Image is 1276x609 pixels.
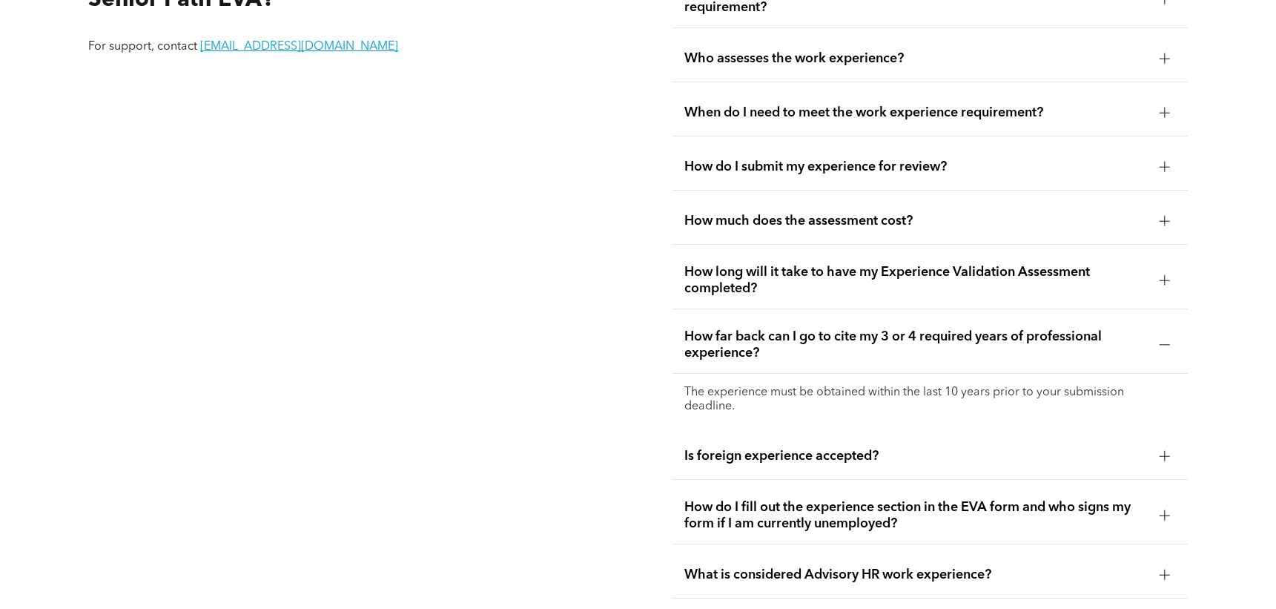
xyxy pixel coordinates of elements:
[684,213,1148,229] span: How much does the assessment cost?
[684,448,1148,464] span: Is foreign experience accepted?
[684,159,1148,175] span: How do I submit my experience for review?
[684,105,1148,121] span: When do I need to meet the work experience requirement?
[88,41,197,53] span: For support, contact
[684,329,1148,361] span: How far back can I go to cite my 3 or 4 required years of professional experience?
[200,41,398,53] a: [EMAIL_ADDRESS][DOMAIN_NAME]
[684,567,1148,583] span: What is considered Advisory HR work experience?
[684,386,1176,414] p: The experience must be obtained within the last 10 years prior to your submission deadline.
[684,264,1148,297] span: How long will it take to have my Experience Validation Assessment completed?
[684,50,1148,67] span: Who assesses the work experience?
[684,499,1148,532] span: How do I fill out the experience section in the EVA form and who signs my form if I am currently ...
